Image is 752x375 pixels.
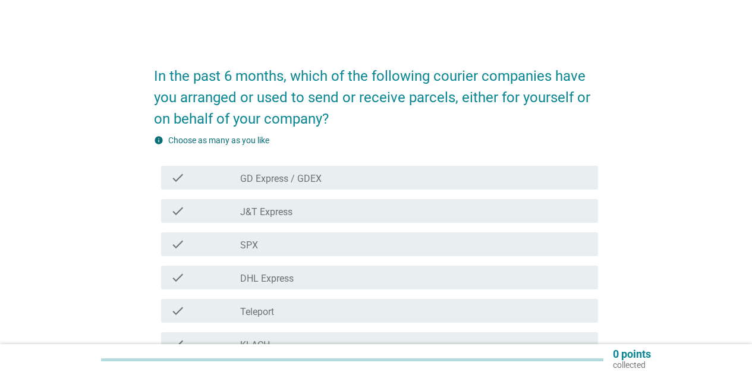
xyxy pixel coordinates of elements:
label: GD Express / GDEX [240,173,322,185]
label: Choose as many as you like [168,135,269,145]
label: DHL Express [240,273,294,285]
p: 0 points [613,349,651,360]
label: KLACH [240,339,270,351]
i: check [171,171,185,185]
i: check [171,237,185,251]
i: check [171,270,185,285]
i: info [154,135,163,145]
p: collected [613,360,651,370]
label: SPX [240,240,258,251]
i: check [171,304,185,318]
label: J&T Express [240,206,292,218]
label: Teleport [240,306,274,318]
i: check [171,337,185,351]
i: check [171,204,185,218]
h2: In the past 6 months, which of the following courier companies have you arranged or used to send ... [154,53,598,130]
